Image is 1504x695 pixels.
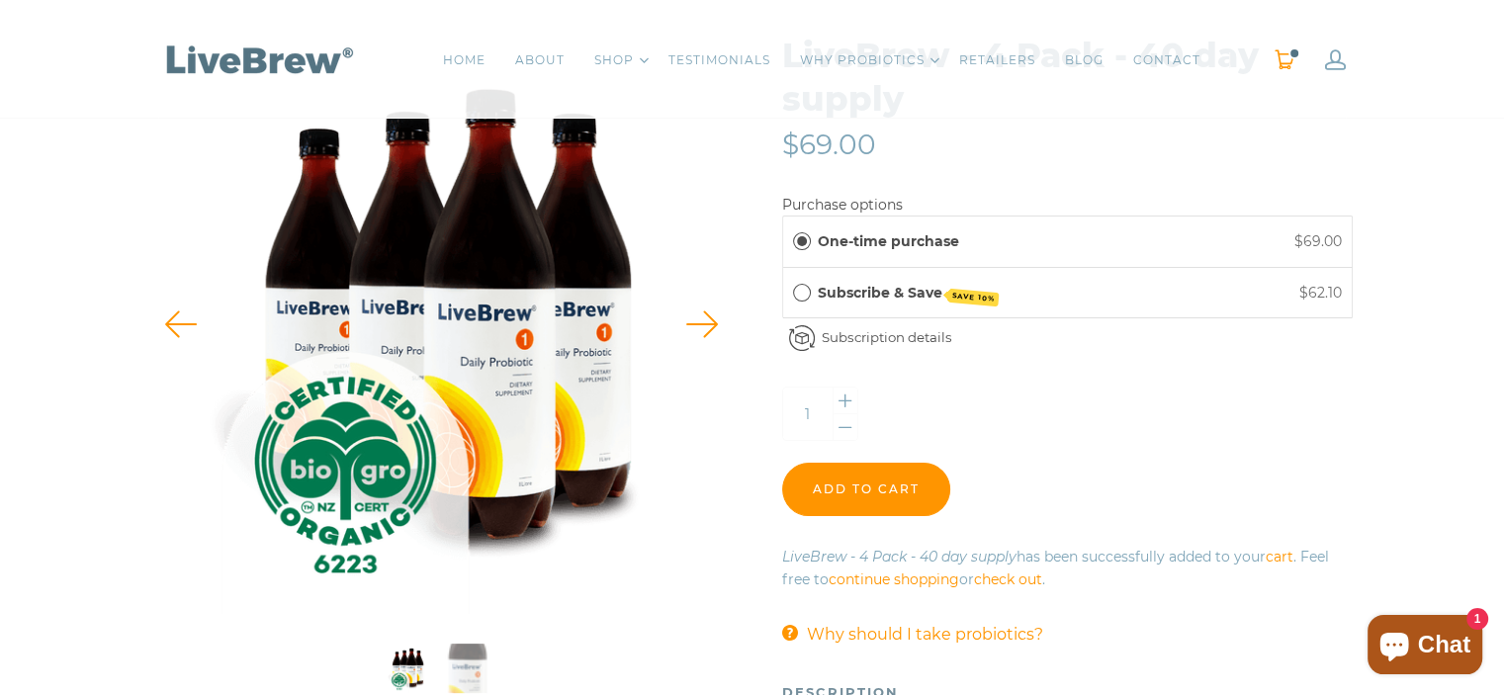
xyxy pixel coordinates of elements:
[818,230,959,252] label: One-time purchase
[782,196,903,214] label: Purchase options
[1065,50,1104,70] a: BLOG
[782,546,1354,591] div: has been successfully added to your . Feel free to or .
[159,42,357,76] img: LiveBrew
[793,282,811,304] div: Subscribe & Save
[818,282,999,304] label: Subscribe & Save
[800,50,925,70] a: WHY PROBIOTICS
[1288,47,1300,59] span: 1
[151,34,733,615] img: LiveBrew - 4 Pack - 40 day supply
[807,625,1043,644] span: Why should I take probiotics?
[1133,50,1200,70] a: CONTACT
[782,548,1017,565] em: LiveBrew - 4 Pack - 40 day supply
[668,50,770,70] a: TESTIMONIALS
[782,128,876,161] span: $69.00
[515,50,565,70] a: ABOUT
[793,230,811,252] div: One-time purchase
[1274,49,1295,70] a: 1
[822,329,952,345] a: Subscription details
[1362,615,1488,679] inbox-online-store-chat: Shopify online store chat
[948,288,999,305] span: SAVE 10%
[1294,232,1342,250] span: $69.00
[829,570,959,588] a: continue shopping
[974,570,1042,588] a: check out
[594,50,634,70] a: SHOP
[783,388,833,440] input: Quantity
[782,463,950,516] input: Add to cart
[1299,284,1342,302] span: $62.10
[443,50,486,70] a: HOME
[1266,548,1293,565] a: cart
[959,50,1035,70] a: RETAILERS
[807,622,1043,648] a: Why should I take probiotics?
